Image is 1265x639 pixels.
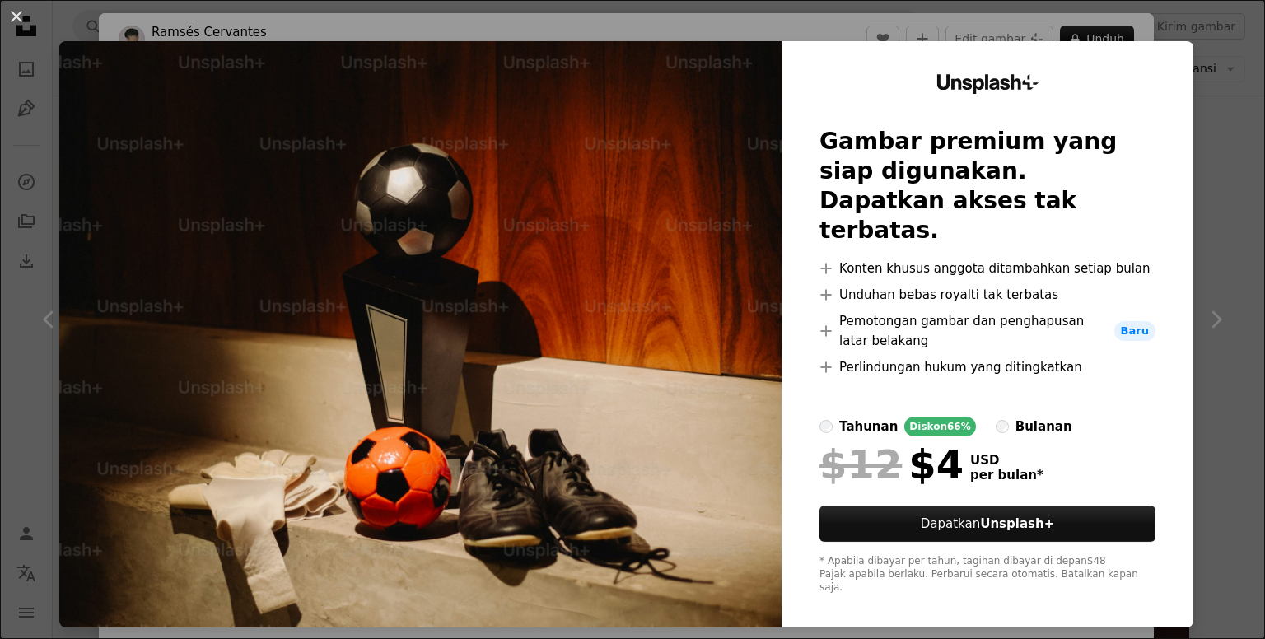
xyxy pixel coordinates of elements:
div: $4 [819,443,964,486]
div: * Apabila dibayar per tahun, tagihan dibayar di depan $48 Pajak apabila berlaku. Perbarui secara ... [819,555,1155,595]
span: per bulan * [970,468,1043,483]
span: $12 [819,443,902,486]
li: Pemotongan gambar dan penghapusan latar belakang [819,311,1155,351]
input: bulanan [996,420,1009,433]
div: Diskon 66% [904,417,975,436]
li: Konten khusus anggota ditambahkan setiap bulan [819,259,1155,278]
strong: Unsplash+ [980,516,1054,531]
h2: Gambar premium yang siap digunakan. Dapatkan akses tak terbatas. [819,127,1155,245]
div: bulanan [1015,417,1072,436]
li: Perlindungan hukum yang ditingkatkan [819,357,1155,377]
span: USD [970,453,1043,468]
span: Baru [1114,321,1155,341]
button: DapatkanUnsplash+ [819,506,1155,542]
li: Unduhan bebas royalti tak terbatas [819,285,1155,305]
input: tahunanDiskon66% [819,420,833,433]
div: tahunan [839,417,898,436]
